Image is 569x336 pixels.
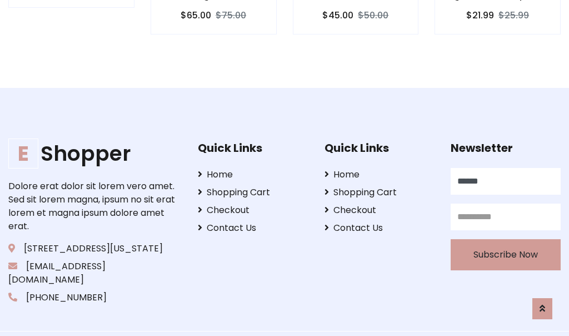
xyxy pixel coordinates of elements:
h5: Quick Links [325,141,435,155]
a: Home [198,168,308,181]
a: Contact Us [198,221,308,235]
a: Checkout [325,204,435,217]
del: $25.99 [498,9,529,22]
del: $50.00 [358,9,388,22]
h6: $21.99 [466,10,494,21]
h6: $65.00 [181,10,211,21]
p: [PHONE_NUMBER] [8,291,181,304]
a: Checkout [198,204,308,217]
h6: $45.00 [322,10,353,21]
p: Dolore erat dolor sit lorem vero amet. Sed sit lorem magna, ipsum no sit erat lorem et magna ipsu... [8,180,181,233]
h1: Shopper [8,141,181,166]
a: EShopper [8,141,181,166]
button: Subscribe Now [451,239,561,270]
a: Shopping Cart [325,186,435,199]
a: Home [325,168,435,181]
h5: Quick Links [198,141,308,155]
a: Shopping Cart [198,186,308,199]
h5: Newsletter [451,141,561,155]
del: $75.00 [216,9,246,22]
span: E [8,139,38,169]
p: [EMAIL_ADDRESS][DOMAIN_NAME] [8,260,181,286]
p: [STREET_ADDRESS][US_STATE] [8,242,181,255]
a: Contact Us [325,221,435,235]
